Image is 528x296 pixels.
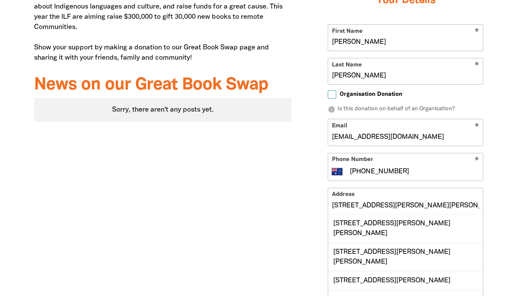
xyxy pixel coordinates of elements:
div: Sorry, there aren't any posts yet. [34,98,292,122]
i: info [328,106,335,113]
div: Paginated content [34,98,292,122]
div: [STREET_ADDRESS][PERSON_NAME][PERSON_NAME] [328,215,483,243]
h3: News on our Great Book Swap [34,76,292,95]
span: Organisation Donation [340,90,402,98]
div: [STREET_ADDRESS][PERSON_NAME][PERSON_NAME] [328,243,483,271]
p: Is this donation on behalf of an Organisation? [328,105,483,114]
div: [STREET_ADDRESS][PERSON_NAME] [328,271,483,290]
i: Required [475,157,479,165]
input: Organisation Donation [328,90,336,99]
